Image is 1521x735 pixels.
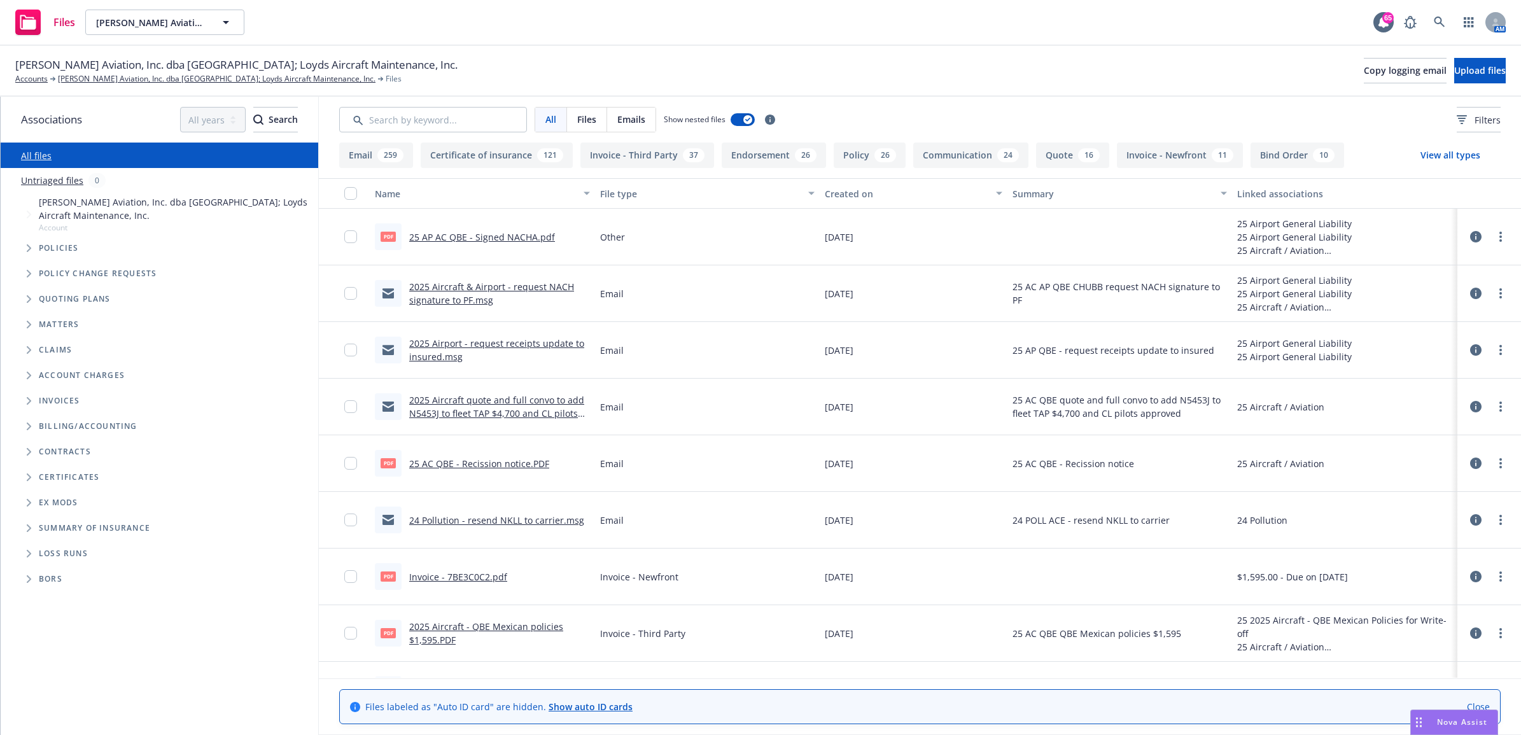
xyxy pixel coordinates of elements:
span: 25 AC QBE QBE Mexican policies $1,595 [1013,627,1181,640]
a: more [1493,399,1508,414]
button: Upload files [1454,58,1506,83]
a: more [1493,229,1508,244]
span: 25 AC AP QBE CHUBB request NACH signature to PF [1013,280,1228,307]
input: Search by keyword... [339,107,527,132]
a: 2025 Aircraft quote and full convo to add N5453J to fleet TAP $4,700 and CL pilots approved.msg [409,394,584,433]
button: Created on [820,178,1007,209]
a: [PERSON_NAME] Aviation, Inc. dba [GEOGRAPHIC_DATA]; Loyds Aircraft Maintenance, Inc. [58,73,375,85]
span: Nova Assist [1437,717,1487,727]
div: 121 [537,148,563,162]
div: 0 [88,173,106,188]
input: Toggle Row Selected [344,514,357,526]
span: [PERSON_NAME] Aviation, Inc. dba [GEOGRAPHIC_DATA]; Loyds Aircraft Maintenance, Inc. [96,16,206,29]
a: 2025 Aircraft & Airport - request NACH signature to PF.msg [409,281,574,306]
a: 24 Pollution - resend NKLL to carrier.msg [409,514,584,526]
span: Show nested files [664,114,725,125]
input: Toggle Row Selected [344,627,357,640]
span: [DATE] [825,344,853,357]
span: Contracts [39,448,91,456]
div: $1,595.00 - Due on [DATE] [1237,570,1348,584]
div: Drag to move [1411,710,1427,734]
div: Name [375,187,576,200]
span: Emails [617,113,645,126]
a: more [1493,456,1508,471]
input: Toggle Row Selected [344,570,357,583]
span: Claims [39,346,72,354]
div: Summary [1013,187,1214,200]
a: Accounts [15,73,48,85]
button: Summary [1007,178,1233,209]
span: Files labeled as "Auto ID card" are hidden. [365,700,633,713]
span: Upload files [1454,64,1506,76]
div: 26 [795,148,817,162]
button: Certificate of insurance [421,143,573,168]
span: 25 AC QBE quote and full convo to add N5453J to fleet TAP $4,700 and CL pilots approved [1013,393,1228,420]
button: Filters [1457,107,1501,132]
span: Filters [1475,113,1501,127]
button: Policy [834,143,906,168]
button: Invoice - Newfront [1117,143,1243,168]
span: [DATE] [825,287,853,300]
button: Endorsement [722,143,826,168]
span: Account charges [39,372,125,379]
button: Copy logging email [1364,58,1447,83]
div: 25 Airport General Liability [1237,230,1452,244]
button: Linked associations [1232,178,1457,209]
span: PDF [381,458,396,468]
span: Invoice - Newfront [600,570,678,584]
input: Toggle Row Selected [344,287,357,300]
a: Close [1467,700,1490,713]
button: Bind Order [1251,143,1344,168]
input: Toggle Row Selected [344,344,357,356]
div: 16 [1078,148,1100,162]
div: 25 Aircraft / Aviation [1237,244,1452,257]
div: Folder Tree Example [1,414,318,592]
span: [DATE] [825,230,853,244]
span: 25 AP QBE - request receipts update to insured [1013,344,1214,357]
button: File type [595,178,820,209]
span: Files [577,113,596,126]
a: 2025 Aircraft - quote to add N585AT part 91 convo with underwriter.msg [409,677,583,703]
button: View all types [1400,143,1501,168]
div: 259 [377,148,403,162]
span: Account [39,222,313,233]
a: 25 AP AC QBE - Signed NACHA.pdf [409,231,555,243]
svg: Search [253,115,263,125]
span: Email [600,344,624,357]
div: 37 [683,148,704,162]
button: Communication [913,143,1028,168]
a: more [1493,569,1508,584]
div: 26 [874,148,896,162]
a: 2025 Airport - request receipts update to insured.msg [409,337,584,363]
div: 11 [1212,148,1233,162]
div: 24 [997,148,1019,162]
span: Summary of insurance [39,524,150,532]
span: Email [600,457,624,470]
div: 24 Pollution [1237,514,1287,527]
a: 2025 Aircraft - QBE Mexican policies $1,595.PDF [409,620,563,646]
span: Files [386,73,402,85]
a: more [1493,286,1508,301]
span: Email [600,514,624,527]
span: pdf [381,571,396,581]
span: [PERSON_NAME] Aviation, Inc. dba [GEOGRAPHIC_DATA]; Loyds Aircraft Maintenance, Inc. [39,195,313,222]
button: Quote [1036,143,1109,168]
span: PDF [381,628,396,638]
a: Untriaged files [21,174,83,187]
div: Search [253,108,298,132]
a: Report a Bug [1398,10,1423,35]
input: Toggle Row Selected [344,457,357,470]
span: Billing/Accounting [39,423,137,430]
input: Toggle Row Selected [344,400,357,413]
span: Ex Mods [39,499,78,507]
div: File type [600,187,801,200]
div: 10 [1313,148,1335,162]
span: 25 AC QBE quote to add N585AT part 91 convo with underwriter - aircraft in contract [1013,676,1228,703]
span: Loss Runs [39,550,88,557]
a: Search [1427,10,1452,35]
span: Policies [39,244,79,252]
span: All [545,113,556,126]
span: [DATE] [825,514,853,527]
span: Email [600,287,624,300]
a: 25 AC QBE - Recission notice.PDF [409,458,549,470]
